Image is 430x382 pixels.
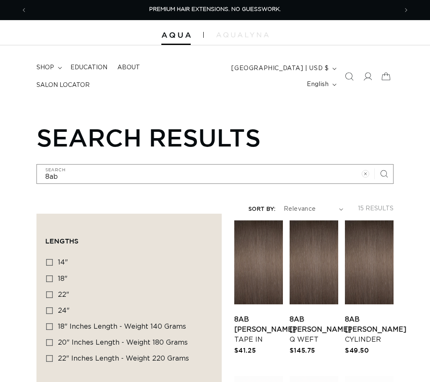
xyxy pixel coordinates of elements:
[45,237,78,245] span: Lengths
[375,165,393,183] button: Search
[340,67,358,86] summary: Search
[149,7,281,12] span: PREMIUM HAIR EXTENSIONS. NO GUESSWORK.
[117,64,140,71] span: About
[249,207,275,212] label: Sort by:
[397,2,415,18] button: Next announcement
[112,59,145,76] a: About
[58,307,70,314] span: 24"
[58,339,188,346] span: 20" Inches length - Weight 180 grams
[226,60,340,76] button: [GEOGRAPHIC_DATA] | USD $
[345,314,407,345] a: 8AB [PERSON_NAME] Cylinder
[161,32,191,38] img: Aqua Hair Extensions
[231,64,329,73] span: [GEOGRAPHIC_DATA] | USD $
[58,355,189,362] span: 22" Inches length - Weight 220 grams
[70,64,107,71] span: Education
[356,165,375,183] button: Clear search term
[36,123,394,152] h1: Search results
[58,291,69,298] span: 22"
[58,275,67,282] span: 18"
[31,76,95,94] a: Salon Locator
[58,259,68,266] span: 14"
[45,222,213,253] summary: Lengths (0 selected)
[58,323,186,330] span: 18" Inches length - Weight 140 grams
[307,80,329,89] span: English
[302,76,340,92] button: English
[358,206,394,212] span: 15 results
[15,2,33,18] button: Previous announcement
[234,314,296,345] a: 8AB [PERSON_NAME] Tape In
[216,32,269,37] img: aqualyna.com
[65,59,112,76] a: Education
[36,81,90,89] span: Salon Locator
[37,165,394,183] input: Search
[31,59,65,76] summary: shop
[290,314,351,345] a: 8AB [PERSON_NAME] Q Weft
[36,64,54,71] span: shop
